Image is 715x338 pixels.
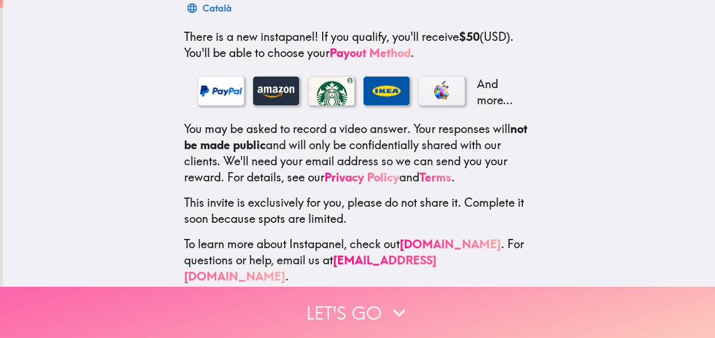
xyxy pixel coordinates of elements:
[184,236,534,284] p: To learn more about Instapanel, check out . For questions or help, email us at .
[184,29,534,61] p: If you qualify, you'll receive (USD) . You'll be able to choose your .
[330,45,411,60] a: Payout Method
[459,29,480,44] b: $50
[400,237,501,251] a: [DOMAIN_NAME]
[184,121,534,185] p: You may be asked to record a video answer. Your responses will and will only be confidentially sh...
[184,195,534,227] p: This invite is exclusively for you, please do not share it. Complete it soon because spots are li...
[184,121,527,152] b: not be made public
[474,76,520,108] p: And more...
[184,253,437,283] a: [EMAIL_ADDRESS][DOMAIN_NAME]
[419,170,452,184] a: Terms
[324,170,399,184] a: Privacy Policy
[184,29,318,44] span: There is a new instapanel!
